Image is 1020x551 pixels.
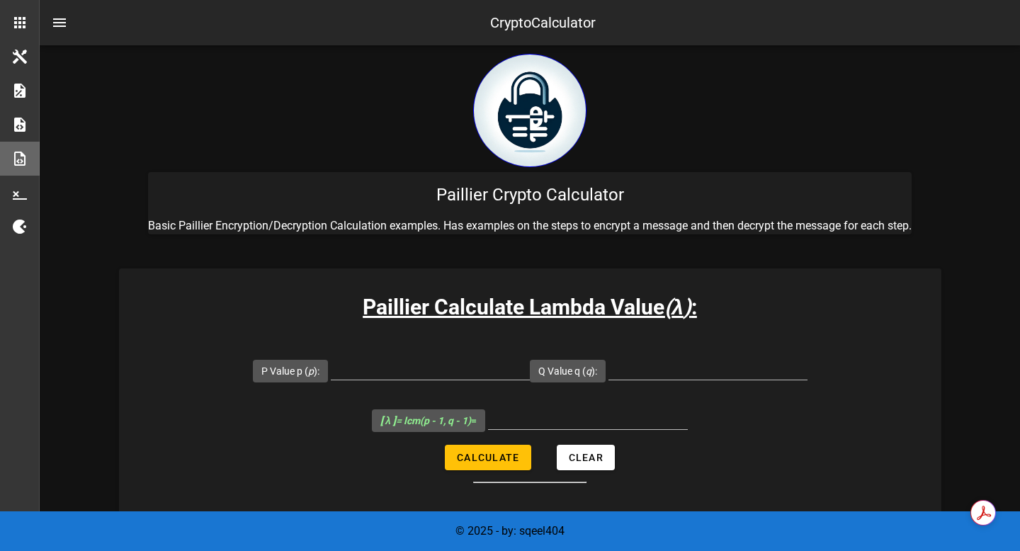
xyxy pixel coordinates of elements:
b: λ [671,295,684,319]
span: = [380,415,477,426]
i: = lcm(p - 1, q - 1) [380,415,471,426]
button: nav-menu-toggle [42,6,76,40]
img: encryption logo [473,54,586,167]
i: p [308,365,314,377]
div: Paillier Crypto Calculator [148,172,912,217]
label: Q Value q ( ): [538,364,597,378]
button: Clear [557,445,615,470]
i: q [586,365,591,377]
h3: Paillier Calculate Lambda Value : [119,291,941,323]
button: Calculate [445,445,531,470]
a: home [473,157,586,170]
b: [ λ ] [380,415,396,426]
i: ( ) [664,295,691,319]
span: Clear [568,452,603,463]
p: Basic Paillier Encryption/Decryption Calculation examples. Has examples on the steps to encrypt a... [148,217,912,234]
div: CryptoCalculator [490,12,596,33]
span: © 2025 - by: sqeel404 [455,524,565,538]
span: Calculate [456,452,519,463]
label: P Value p ( ): [261,364,319,378]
